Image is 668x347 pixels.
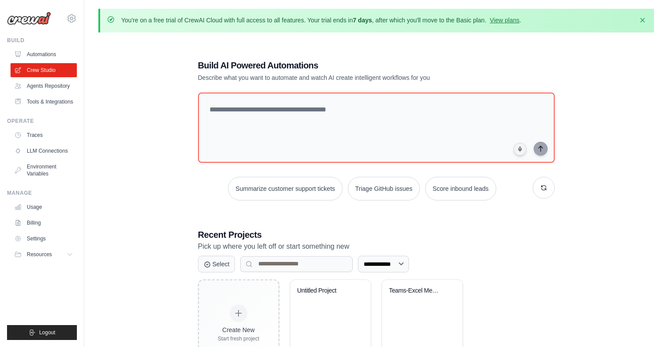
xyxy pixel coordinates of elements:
[198,73,493,82] p: Describe what you want to automate and watch AI create intelligent workflows for you
[228,177,342,200] button: Summarize customer support tickets
[198,229,555,241] h3: Recent Projects
[7,37,77,44] div: Build
[39,329,55,336] span: Logout
[121,16,521,25] p: You're on a free trial of CrewAI Cloud with full access to all features. Your trial ends in , aft...
[7,325,77,340] button: Logout
[11,232,77,246] a: Settings
[198,256,235,272] button: Select
[11,63,77,77] a: Crew Studio
[348,177,420,200] button: Triage GitHub issues
[7,118,77,125] div: Operate
[11,216,77,230] a: Billing
[7,12,51,25] img: Logo
[353,17,372,24] strong: 7 days
[11,247,77,261] button: Resources
[425,177,496,200] button: Score inbound leads
[11,79,77,93] a: Agents Repository
[218,335,260,342] div: Start fresh project
[11,200,77,214] a: Usage
[11,144,77,158] a: LLM Connections
[533,177,555,199] button: Get new suggestions
[198,59,493,72] h1: Build AI Powered Automations
[7,190,77,197] div: Manage
[198,241,555,252] p: Pick up where you left off or start something new
[27,251,52,258] span: Resources
[11,160,77,181] a: Environment Variables
[297,287,350,295] div: Untitled Project
[11,95,77,109] a: Tools & Integrations
[11,47,77,61] a: Automations
[218,326,260,334] div: Create New
[11,128,77,142] a: Traces
[389,287,442,295] div: Teams-Excel Message Lookup System
[490,17,519,24] a: View plans
[513,143,527,156] button: Click to speak your automation idea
